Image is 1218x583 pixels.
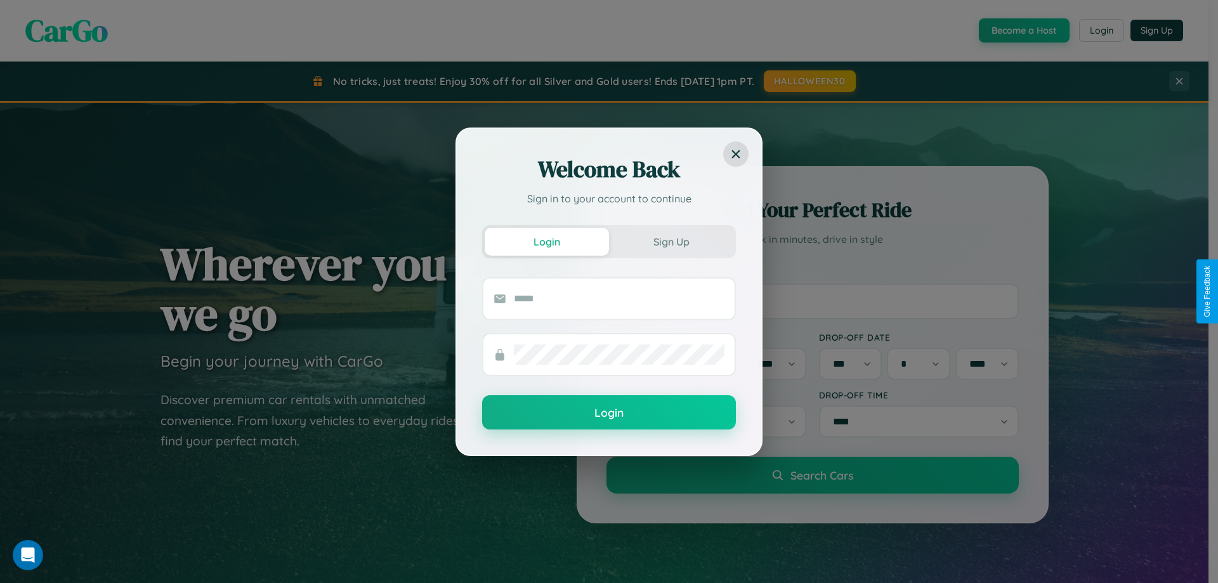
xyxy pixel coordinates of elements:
[485,228,609,256] button: Login
[609,228,733,256] button: Sign Up
[482,154,736,185] h2: Welcome Back
[13,540,43,570] iframe: Intercom live chat
[482,191,736,206] p: Sign in to your account to continue
[482,395,736,429] button: Login
[1203,266,1212,317] div: Give Feedback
